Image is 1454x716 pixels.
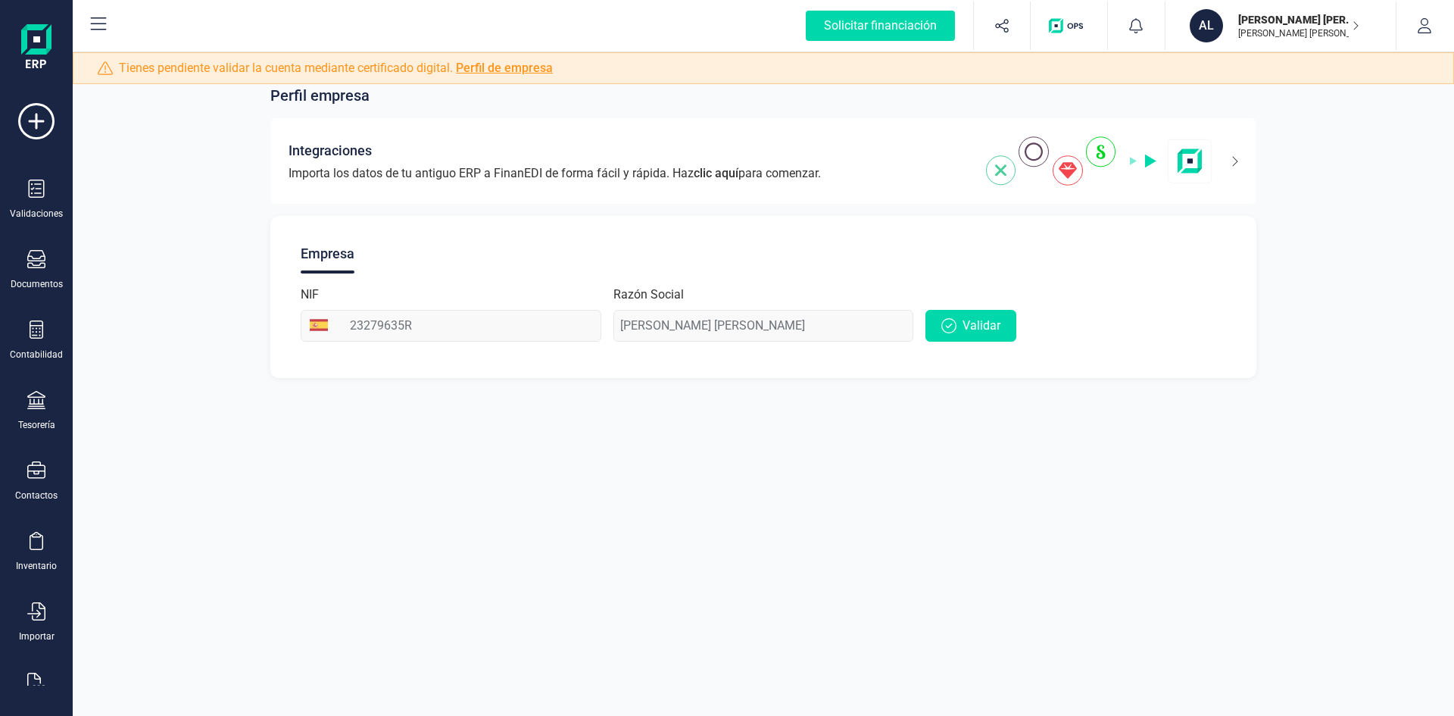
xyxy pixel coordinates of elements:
[16,560,57,572] div: Inventario
[21,24,51,73] img: Logo Finanedi
[10,349,63,361] div: Contabilidad
[11,278,63,290] div: Documentos
[270,85,370,106] span: Perfil empresa
[19,630,55,643] div: Importar
[456,61,553,75] a: Perfil de empresa
[15,489,58,502] div: Contactos
[289,164,821,183] span: Importa los datos de tu antiguo ERP a FinanEDI de forma fácil y rápida. Haz para comenzar.
[1184,2,1378,50] button: AL[PERSON_NAME] [PERSON_NAME][PERSON_NAME] [PERSON_NAME]
[18,419,55,431] div: Tesorería
[10,208,63,220] div: Validaciones
[986,136,1212,186] img: integrations-img
[963,317,1000,335] span: Validar
[613,286,684,304] label: Razón Social
[1049,18,1089,33] img: Logo de OPS
[1238,27,1359,39] p: [PERSON_NAME] [PERSON_NAME]
[806,11,955,41] div: Solicitar financiación
[1238,12,1359,27] p: [PERSON_NAME] [PERSON_NAME]
[289,140,372,161] span: Integraciones
[301,286,319,304] label: NIF
[788,2,973,50] button: Solicitar financiación
[301,234,354,274] div: Empresa
[119,59,553,77] span: Tienes pendiente validar la cuenta mediante certificado digital.
[925,310,1016,342] button: Validar
[1190,9,1223,42] div: AL
[694,166,738,180] span: clic aquí
[1040,2,1098,50] button: Logo de OPS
